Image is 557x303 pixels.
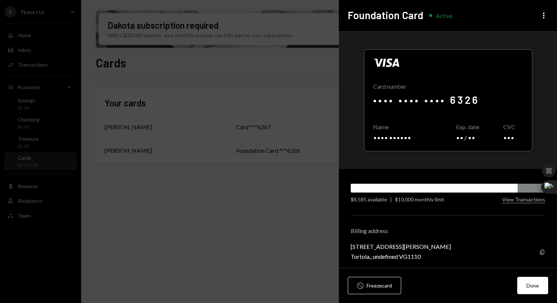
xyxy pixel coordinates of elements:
div: | [390,195,392,203]
button: View Transactions [502,196,545,203]
button: Done [517,277,548,294]
h2: Foundation Card [348,8,423,22]
div: Freeze card [367,282,392,289]
div: $8,585 available [351,195,387,203]
div: Tortola,, undefined VG1110 [351,253,451,260]
div: Active [436,12,452,19]
div: Billing address [351,227,545,234]
div: [STREET_ADDRESS][PERSON_NAME] [351,243,451,250]
button: Freezecard [348,277,401,294]
div: Click to reveal [364,49,532,151]
div: $10,000 monthly limit [395,195,444,203]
